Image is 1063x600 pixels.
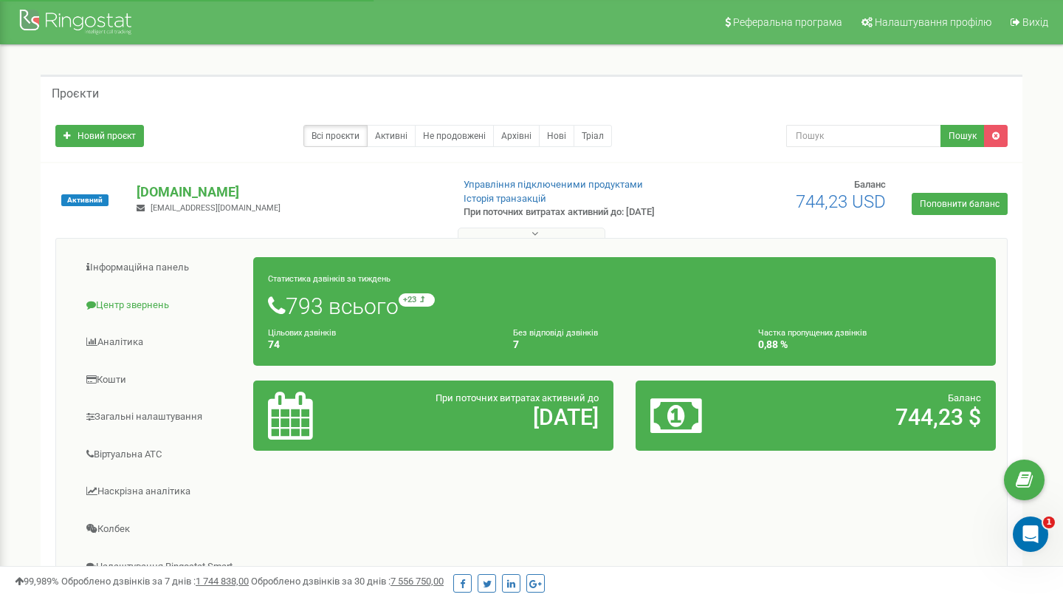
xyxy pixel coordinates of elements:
[61,576,249,587] span: Оброблено дзвінків за 7 днів :
[415,125,494,147] a: Не продовжені
[875,16,991,28] span: Налаштування профілю
[1013,517,1048,552] iframe: Intercom live chat
[67,437,254,473] a: Віртуальна АТС
[436,392,599,403] span: При поточних витратах активний до
[67,362,254,398] a: Кошти
[268,274,391,284] small: Статистика дзвінків за тиждень
[268,293,981,318] h1: 793 всього
[513,339,736,350] h4: 7
[67,399,254,435] a: Загальні налаштування
[61,194,109,206] span: Активний
[67,474,254,510] a: Наскрізна аналітика
[539,125,574,147] a: Нові
[268,339,491,350] h4: 74
[948,392,981,403] span: Баланс
[464,179,643,190] a: Управління підключеними продуктами
[733,16,842,28] span: Реферальна програма
[268,328,336,338] small: Цільових дзвінків
[67,549,254,599] a: Налаштування Ringostat Smart Phone
[768,405,981,429] h2: 744,23 $
[67,287,254,324] a: Центр звернень
[151,203,281,213] span: [EMAIL_ADDRESS][DOMAIN_NAME]
[796,191,886,212] span: 744,23 USD
[574,125,612,147] a: Тріал
[15,576,59,587] span: 99,989%
[52,87,99,100] h5: Проєкти
[303,125,368,147] a: Всі проєкти
[493,125,540,147] a: Архівні
[464,193,546,204] a: Історія транзакцій
[196,576,249,587] u: 1 744 838,00
[1022,16,1048,28] span: Вихід
[251,576,444,587] span: Оброблено дзвінків за 30 днів :
[854,179,886,190] span: Баланс
[67,324,254,361] a: Аналiтика
[758,328,867,338] small: Частка пропущених дзвінків
[912,193,1008,215] a: Поповнити баланс
[137,183,439,202] p: [DOMAIN_NAME]
[391,576,444,587] u: 7 556 750,00
[67,511,254,548] a: Колбек
[513,328,598,338] small: Без відповіді дзвінків
[367,125,416,147] a: Активні
[758,339,981,350] h4: 0,88 %
[786,125,941,147] input: Пошук
[385,405,599,429] h2: [DATE]
[1043,517,1055,528] span: 1
[940,125,985,147] button: Пошук
[399,293,435,307] small: +23
[55,125,144,147] a: Новий проєкт
[464,205,685,219] p: При поточних витратах активний до: [DATE]
[67,250,254,286] a: Інформаційна панель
